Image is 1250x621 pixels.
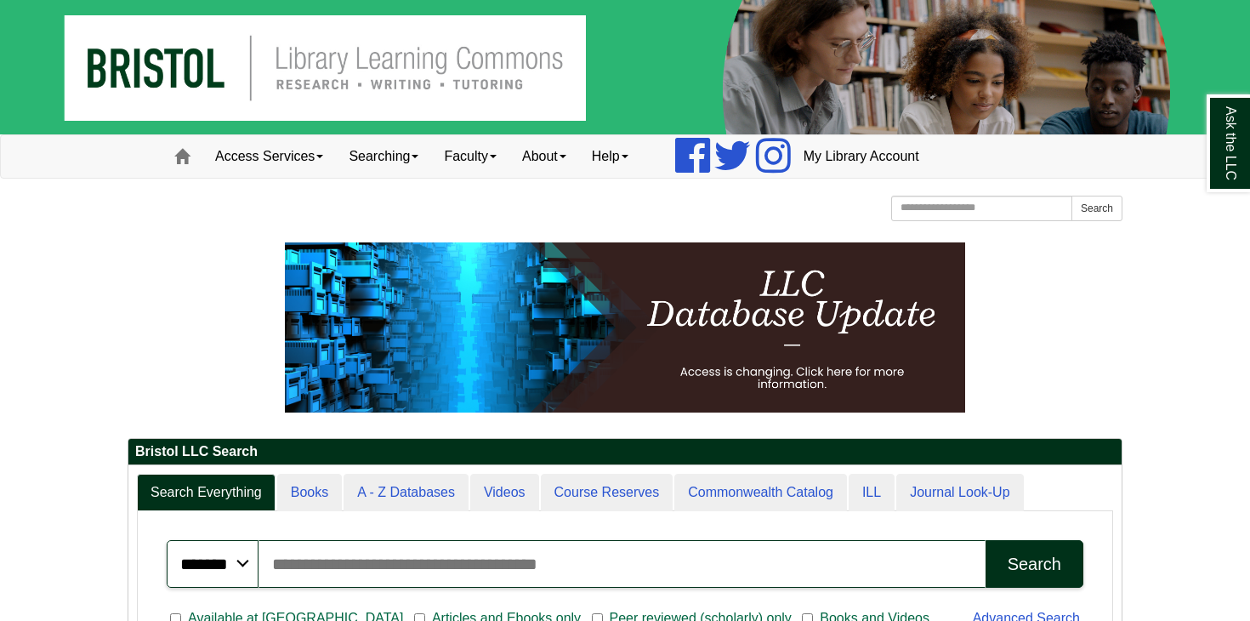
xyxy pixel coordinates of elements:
[470,474,539,512] a: Videos
[431,135,509,178] a: Faculty
[541,474,673,512] a: Course Reserves
[277,474,342,512] a: Books
[509,135,579,178] a: About
[128,439,1122,465] h2: Bristol LLC Search
[344,474,469,512] a: A - Z Databases
[202,135,336,178] a: Access Services
[791,135,932,178] a: My Library Account
[137,474,276,512] a: Search Everything
[285,242,965,413] img: HTML tutorial
[986,540,1083,588] button: Search
[849,474,895,512] a: ILL
[1071,196,1122,221] button: Search
[336,135,431,178] a: Searching
[579,135,641,178] a: Help
[896,474,1023,512] a: Journal Look-Up
[674,474,847,512] a: Commonwealth Catalog
[1008,555,1061,574] div: Search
